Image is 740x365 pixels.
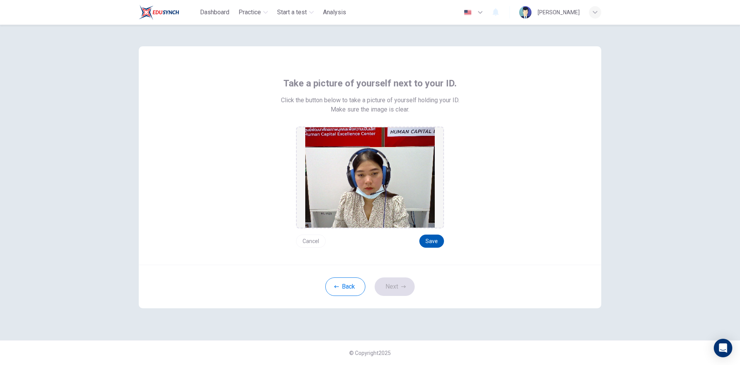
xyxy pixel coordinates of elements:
div: Open Intercom Messenger [714,339,732,357]
span: Take a picture of yourself next to your ID. [283,77,457,90]
img: Profile picture [519,6,531,19]
span: Click the button below to take a picture of yourself holding your ID. [281,96,459,105]
button: Save [419,235,444,248]
button: Practice [235,5,271,19]
span: © Copyright 2025 [349,350,391,356]
span: Make sure the image is clear. [331,105,409,114]
button: Start a test [274,5,317,19]
img: en [463,10,473,15]
button: Cancel [296,235,326,248]
button: Back [325,277,365,296]
span: Practice [239,8,261,17]
img: Train Test logo [139,5,179,20]
button: Dashboard [197,5,232,19]
a: Train Test logo [139,5,197,20]
button: Analysis [320,5,349,19]
span: Analysis [323,8,346,17]
span: Start a test [277,8,307,17]
div: [PERSON_NAME] [538,8,580,17]
img: preview screemshot [305,127,435,228]
span: Dashboard [200,8,229,17]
